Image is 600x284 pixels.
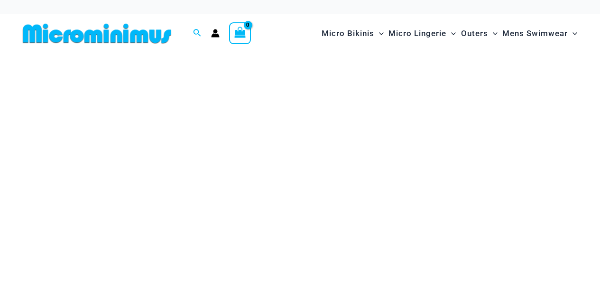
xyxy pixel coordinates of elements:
[459,19,500,48] a: OutersMenu ToggleMenu Toggle
[461,21,488,46] span: Outers
[488,21,498,46] span: Menu Toggle
[374,21,384,46] span: Menu Toggle
[211,29,220,38] a: Account icon link
[388,21,446,46] span: Micro Lingerie
[319,19,386,48] a: Micro BikinisMenu ToggleMenu Toggle
[386,19,458,48] a: Micro LingerieMenu ToggleMenu Toggle
[446,21,456,46] span: Menu Toggle
[19,23,175,44] img: MM SHOP LOGO FLAT
[502,21,568,46] span: Mens Swimwear
[318,18,581,49] nav: Site Navigation
[229,22,251,44] a: View Shopping Cart, empty
[500,19,580,48] a: Mens SwimwearMenu ToggleMenu Toggle
[322,21,374,46] span: Micro Bikinis
[568,21,577,46] span: Menu Toggle
[193,28,202,39] a: Search icon link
